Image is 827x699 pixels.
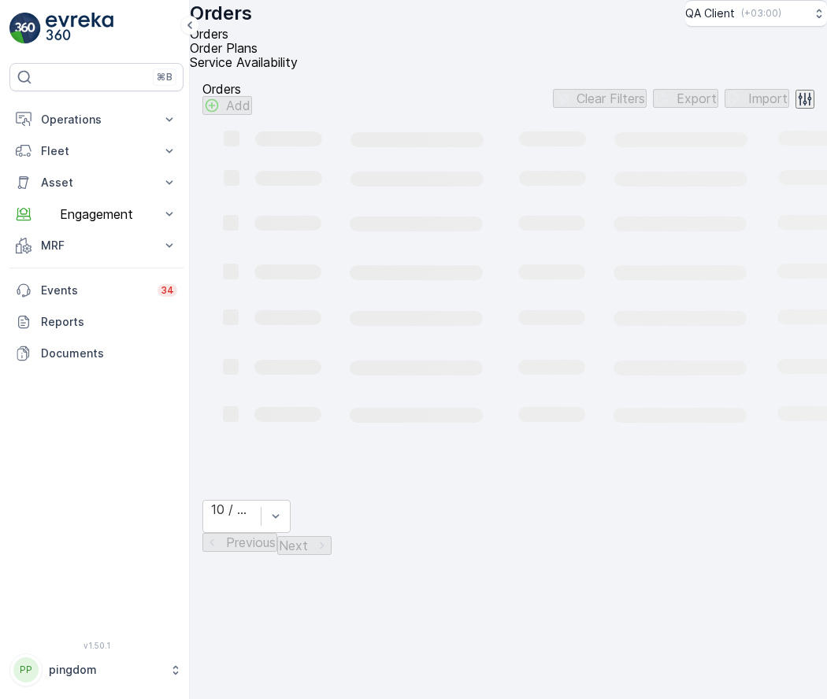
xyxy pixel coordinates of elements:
p: Fleet [41,143,152,159]
p: Operations [41,112,152,128]
button: Operations [9,104,184,135]
button: Add [202,96,252,115]
button: PPpingdom [9,653,184,686]
p: Reports [41,314,177,330]
img: logo [9,13,41,44]
button: Asset [9,167,184,198]
div: PP [13,657,39,682]
p: Asset [41,175,152,190]
p: Import [748,91,788,105]
p: 34 [161,284,174,297]
p: Clear Filters [577,91,645,105]
p: Engagement [41,207,152,221]
div: 10 / Page [211,502,253,516]
p: Add [226,98,250,113]
p: Orders [190,1,252,26]
p: MRF [41,238,152,253]
a: Events34 [9,275,184,306]
p: pingdom [49,662,161,678]
a: Reports [9,306,184,338]
span: Order Plans [190,40,258,56]
a: Documents [9,338,184,369]
button: Previous [202,533,277,552]
p: ⌘B [157,71,172,83]
p: Next [279,538,308,553]
img: logo_light-DOdMpM7g.png [46,13,113,44]
button: Next [277,536,332,555]
button: Export [653,89,718,108]
button: Fleet [9,135,184,167]
p: Export [677,91,717,105]
span: Orders [190,26,228,42]
p: Documents [41,346,177,361]
p: Previous [226,535,276,549]
button: Import [725,89,789,108]
span: v 1.50.1 [9,641,184,650]
button: Clear Filters [553,89,647,108]
p: QA Client [685,6,735,21]
p: Events [41,283,148,298]
button: Engagement [9,198,184,230]
p: Orders [202,82,252,96]
p: ( +03:00 ) [741,7,781,20]
button: MRF [9,230,184,261]
span: Service Availability [190,54,298,70]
